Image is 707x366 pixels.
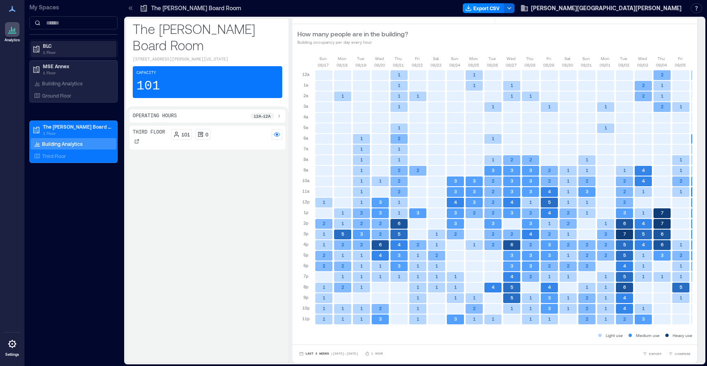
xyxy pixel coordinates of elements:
[297,39,408,45] p: Building occupancy per day every hour
[43,69,112,76] p: 1 Floor
[379,242,382,247] text: 6
[567,210,570,215] text: 2
[398,104,401,109] text: 1
[529,274,532,279] text: 2
[506,62,517,68] p: 08/27
[642,178,645,183] text: 4
[473,242,476,247] text: 1
[623,231,626,237] text: 7
[492,199,495,205] text: 2
[642,263,645,268] text: 1
[511,274,513,279] text: 4
[511,157,513,162] text: 2
[374,62,385,68] p: 08/20
[661,93,664,98] text: 1
[43,63,112,69] p: MSE Annex
[649,351,662,356] span: EXPORT
[548,231,551,237] text: 2
[675,351,691,356] span: COMPARE
[451,55,458,62] p: Sun
[642,252,645,258] text: 1
[492,231,495,237] text: 2
[680,263,682,268] text: 1
[341,252,344,258] text: 1
[529,93,532,98] text: 1
[473,199,476,205] text: 3
[360,284,363,290] text: 1
[360,146,363,152] text: 1
[303,283,308,290] p: 8p
[641,350,663,358] button: EXPORT
[511,189,513,194] text: 3
[623,210,626,215] text: 3
[435,274,438,279] text: 1
[529,263,532,268] text: 3
[661,72,664,77] text: 2
[341,210,344,215] text: 1
[4,38,20,42] p: Analytics
[303,220,308,226] p: 2p
[254,113,271,119] p: 12a - 12a
[136,78,160,94] p: 101
[341,242,344,247] text: 2
[511,83,513,88] text: 1
[680,167,682,173] text: 1
[398,146,401,152] text: 1
[473,189,476,194] text: 3
[548,210,551,215] text: 4
[661,83,664,88] text: 1
[379,263,382,268] text: 1
[379,210,382,215] text: 3
[435,263,438,268] text: 1
[360,221,363,226] text: 2
[398,252,401,258] text: 3
[623,199,626,205] text: 2
[341,274,344,279] text: 1
[642,242,645,247] text: 4
[623,274,626,279] text: 5
[454,199,457,205] text: 4
[42,92,71,99] p: Ground Floor
[341,231,344,237] text: 5
[360,263,363,268] text: 1
[586,252,589,258] text: 2
[360,242,363,247] text: 2
[454,221,457,226] text: 3
[473,210,476,215] text: 2
[680,178,682,183] text: 2
[417,263,419,268] text: 1
[604,274,607,279] text: 1
[393,62,404,68] p: 08/21
[567,242,570,247] text: 2
[323,252,326,258] text: 2
[680,104,682,109] text: 1
[297,29,408,39] p: How many people are in the building?
[43,130,112,136] p: 1 Floor
[398,221,401,226] text: 6
[511,210,513,215] text: 3
[379,231,382,237] text: 2
[379,178,382,183] text: 1
[417,284,419,290] text: 1
[511,178,513,183] text: 3
[567,263,570,268] text: 2
[303,124,308,131] p: 5a
[511,231,513,237] text: 2
[341,284,344,290] text: 2
[680,242,682,247] text: 1
[511,263,513,268] text: 3
[415,55,419,62] p: Fri
[642,189,645,194] text: 1
[642,221,645,226] text: 4
[398,242,401,247] text: 4
[529,242,532,247] text: 2
[511,242,513,247] text: 6
[398,167,401,173] text: 2
[567,167,570,173] text: 1
[360,274,363,279] text: 1
[623,242,626,247] text: 5
[623,263,626,268] text: 4
[548,221,551,226] text: 1
[487,62,498,68] p: 08/26
[151,4,241,12] p: The [PERSON_NAME] Board Room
